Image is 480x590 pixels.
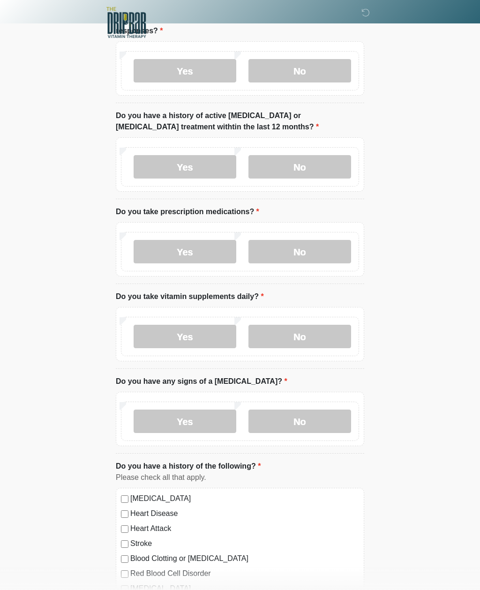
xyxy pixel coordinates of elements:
input: Red Blood Cell Disorder [121,570,128,578]
label: Yes [134,59,236,82]
input: Heart Disease [121,510,128,518]
label: No [248,410,351,433]
input: Stroke [121,540,128,548]
img: The DRIPBaR - Alamo Ranch SATX Logo [106,7,146,38]
label: Yes [134,240,236,263]
input: Blood Clotting or [MEDICAL_DATA] [121,555,128,563]
label: No [248,240,351,263]
label: Do you take vitamin supplements daily? [116,291,264,302]
label: Do you take prescription medications? [116,206,259,217]
label: No [248,59,351,82]
label: No [248,155,351,179]
label: Red Blood Cell Disorder [130,568,359,579]
label: Yes [134,155,236,179]
label: Heart Disease [130,508,359,519]
label: Blood Clotting or [MEDICAL_DATA] [130,553,359,564]
label: Heart Attack [130,523,359,534]
div: Please check all that apply. [116,472,364,483]
label: No [248,325,351,348]
label: Do you have a history of the following? [116,461,261,472]
label: Do you have any signs of a [MEDICAL_DATA]? [116,376,287,387]
label: Stroke [130,538,359,549]
label: [MEDICAL_DATA] [130,493,359,504]
input: [MEDICAL_DATA] [121,495,128,503]
label: Yes [134,410,236,433]
label: Do you have a history of active [MEDICAL_DATA] or [MEDICAL_DATA] treatment withtin the last 12 mo... [116,110,364,133]
input: Heart Attack [121,525,128,533]
label: Yes [134,325,236,348]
